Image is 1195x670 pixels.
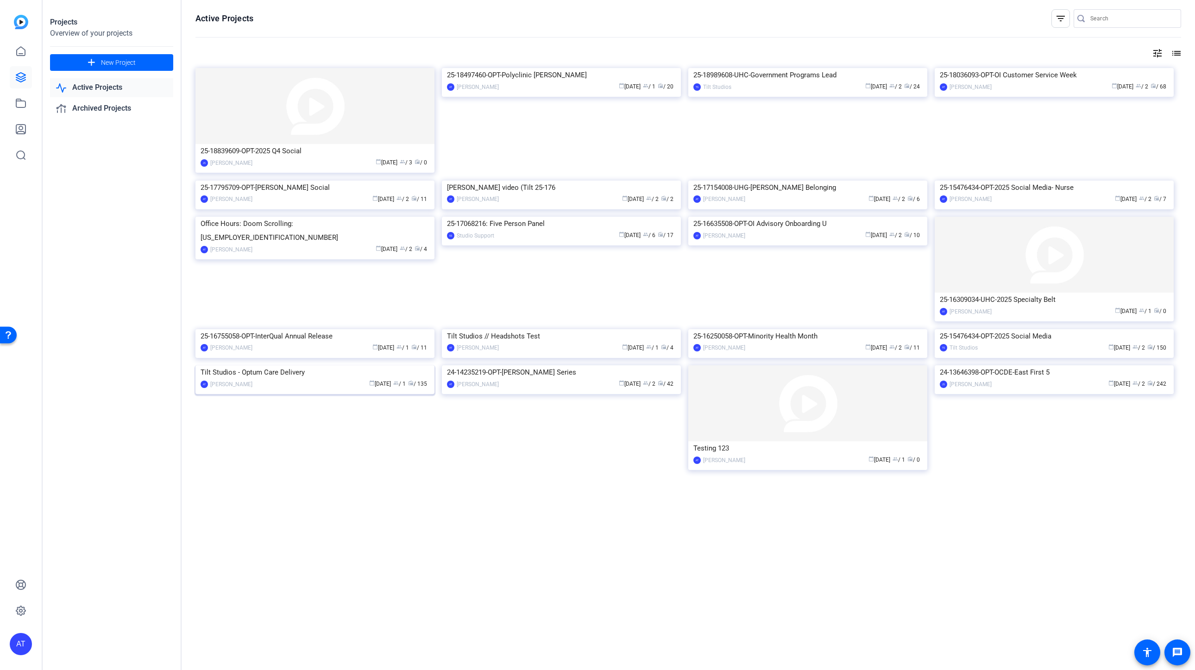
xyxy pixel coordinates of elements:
span: / 4 [415,246,427,252]
div: AT [940,308,947,315]
span: radio [1151,83,1156,88]
div: [PERSON_NAME] video (Tilt 25-176 [447,181,676,194]
mat-icon: filter_list [1055,13,1066,24]
span: group [396,195,402,201]
span: group [396,344,402,350]
span: / 135 [408,381,427,387]
div: 25-15476434-OPT-2025 Social Media [940,329,1169,343]
span: / 2 [893,196,905,202]
span: calendar_today [372,195,378,201]
span: / 11 [411,196,427,202]
span: radio [411,195,417,201]
div: AT [940,83,947,91]
span: calendar_today [619,380,624,386]
span: [DATE] [376,159,397,166]
span: radio [658,232,663,237]
span: / 7 [1154,196,1166,202]
span: / 2 [1136,83,1148,90]
span: / 2 [889,344,902,351]
span: / 2 [1132,344,1145,351]
div: [PERSON_NAME] [950,307,992,316]
div: 25-15476434-OPT-2025 Social Media- Nurse [940,181,1169,194]
div: AT [201,344,208,351]
div: 24-14235219-OPT-[PERSON_NAME] Series [447,365,676,379]
span: / 242 [1147,381,1166,387]
div: SS [447,232,454,239]
div: Office Hours: Doom Scrolling: [US_EMPLOYER_IDENTIFICATION_NUMBER] [201,217,429,244]
div: Testing 123 [693,441,922,455]
span: / 68 [1151,83,1166,90]
span: [DATE] [619,381,641,387]
div: AT [693,232,701,239]
span: / 11 [904,344,920,351]
span: radio [661,195,667,201]
span: [DATE] [622,344,644,351]
span: group [643,380,648,386]
div: JS [201,159,208,167]
span: / 2 [889,232,902,238]
img: blue-gradient.svg [14,15,28,29]
span: / 1 [396,344,409,351]
span: / 6 [643,232,655,238]
span: calendar_today [622,344,628,350]
span: / 20 [658,83,673,90]
div: [PERSON_NAME] [703,343,745,352]
span: / 2 [889,83,902,90]
span: [DATE] [868,457,890,463]
span: calendar_today [376,245,381,251]
span: [DATE] [619,83,641,90]
span: calendar_today [1115,307,1120,313]
span: / 1 [646,344,659,351]
span: group [893,456,898,462]
div: [PERSON_NAME] [210,380,252,389]
div: AT [201,246,208,253]
span: radio [658,83,663,88]
div: 25-16250058-OPT-Minority Health Month [693,329,922,343]
div: Tilt Studios [703,82,731,92]
span: calendar_today [1108,380,1114,386]
div: Overview of your projects [50,28,173,39]
button: New Project [50,54,173,71]
span: calendar_today [1115,195,1120,201]
span: radio [658,380,663,386]
span: radio [904,232,910,237]
div: [PERSON_NAME] [210,245,252,254]
span: group [889,83,895,88]
div: Tilt Studios // Headshots Test [447,329,676,343]
span: radio [907,456,913,462]
span: group [1132,344,1138,350]
span: group [393,380,399,386]
div: [PERSON_NAME] [703,231,745,240]
span: calendar_today [619,232,624,237]
mat-icon: tune [1152,48,1163,59]
span: / 3 [400,159,412,166]
span: [DATE] [1112,83,1133,90]
div: [PERSON_NAME] [950,194,992,204]
span: radio [1154,307,1159,313]
span: / 10 [904,232,920,238]
span: / 2 [396,196,409,202]
div: TS [940,344,947,351]
div: AT [693,344,701,351]
span: calendar_today [865,232,871,237]
span: / 11 [411,344,427,351]
span: calendar_today [1112,83,1117,88]
span: radio [661,344,667,350]
span: calendar_today [369,380,375,386]
span: [DATE] [369,381,391,387]
span: / 4 [661,344,673,351]
div: [PERSON_NAME] [950,380,992,389]
span: [DATE] [622,196,644,202]
span: radio [408,380,414,386]
span: radio [415,245,420,251]
div: Projects [50,17,173,28]
span: radio [415,159,420,164]
mat-icon: add [86,57,97,69]
div: [PERSON_NAME] [457,380,499,389]
div: [PERSON_NAME] [210,194,252,204]
span: group [646,195,652,201]
span: New Project [101,58,136,68]
span: / 2 [646,196,659,202]
div: AT [201,195,208,203]
mat-icon: accessibility [1142,647,1153,658]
